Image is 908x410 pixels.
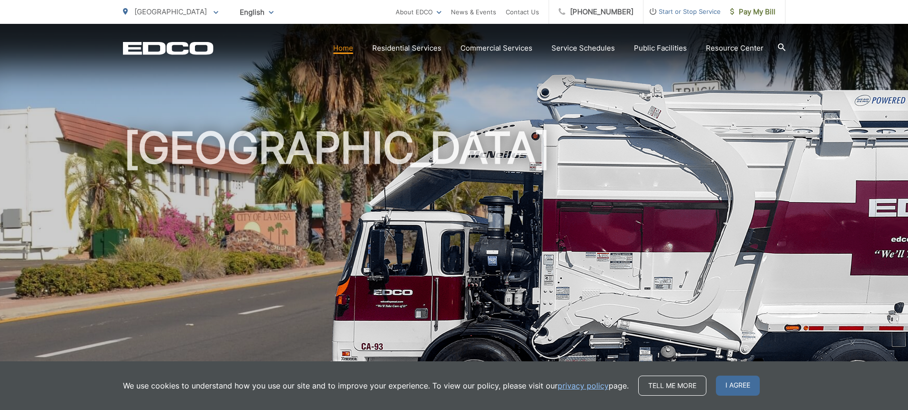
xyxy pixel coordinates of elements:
a: EDCD logo. Return to the homepage. [123,42,214,55]
a: Service Schedules [551,42,615,54]
span: Pay My Bill [730,6,775,18]
span: [GEOGRAPHIC_DATA] [134,7,207,16]
span: English [233,4,281,21]
a: Public Facilities [634,42,687,54]
a: News & Events [451,6,496,18]
a: Commercial Services [460,42,532,54]
a: Resource Center [706,42,764,54]
span: I agree [716,376,760,396]
a: Contact Us [506,6,539,18]
a: Tell me more [638,376,706,396]
p: We use cookies to understand how you use our site and to improve your experience. To view our pol... [123,380,629,391]
a: About EDCO [396,6,441,18]
a: Home [333,42,353,54]
a: privacy policy [558,380,609,391]
a: Residential Services [372,42,441,54]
